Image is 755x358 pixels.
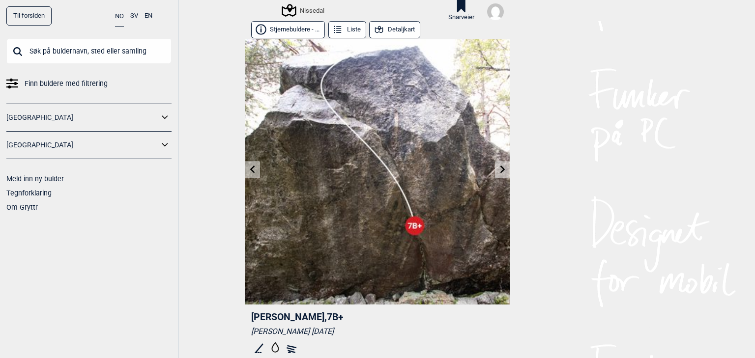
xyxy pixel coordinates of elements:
button: SV [130,6,138,26]
span: [PERSON_NAME] , 7B+ [251,311,344,323]
div: [PERSON_NAME] [DATE] [251,327,504,336]
button: Stjernebuldere - ... [251,21,325,38]
button: NO [115,6,124,27]
button: EN [145,6,152,26]
button: Detaljkart [369,21,420,38]
a: [GEOGRAPHIC_DATA] [6,110,159,125]
a: Om Gryttr [6,203,38,211]
a: Tegnforklaring [6,189,52,197]
div: Nissedal [283,4,324,16]
input: Søk på buldernavn, sted eller samling [6,38,172,64]
img: User fallback1 [487,3,504,20]
span: Finn buldere med filtrering [25,77,108,91]
a: [GEOGRAPHIC_DATA] [6,138,159,152]
a: Meld inn ny bulder [6,175,64,183]
a: Finn buldere med filtrering [6,77,172,91]
img: Rosa K 190920 [245,39,510,304]
button: Liste [328,21,366,38]
a: Til forsiden [6,6,52,26]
